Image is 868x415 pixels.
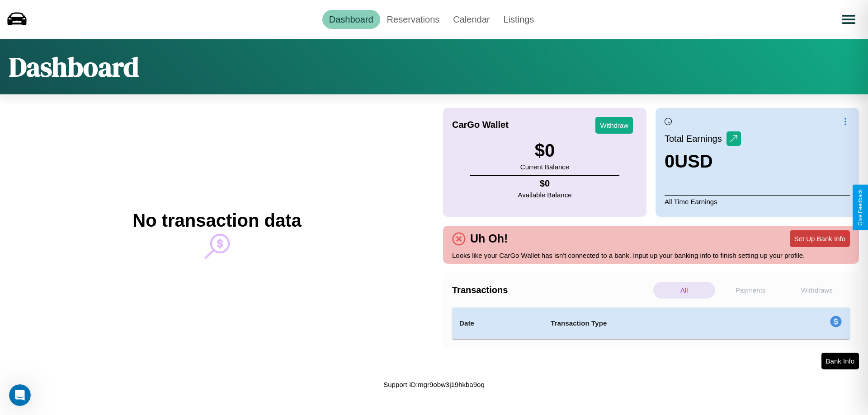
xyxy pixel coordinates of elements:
[653,282,715,298] p: All
[518,189,572,201] p: Available Balance
[446,10,496,29] a: Calendar
[665,151,741,172] h3: 0 USD
[857,189,863,226] div: Give Feedback
[466,232,512,245] h4: Uh Oh!
[551,318,756,329] h4: Transaction Type
[380,10,447,29] a: Reservations
[383,378,484,391] p: Support ID: mgr9obw3j19hkba9oq
[9,384,31,406] iframe: Intercom live chat
[821,353,859,369] button: Bank Info
[496,10,541,29] a: Listings
[459,318,536,329] h4: Date
[786,282,848,298] p: Withdraws
[665,195,850,208] p: All Time Earnings
[665,131,726,147] p: Total Earnings
[452,285,651,295] h4: Transactions
[452,308,850,339] table: simple table
[452,249,850,261] p: Looks like your CarGo Wallet has isn't connected to a bank. Input up your banking info to finish ...
[518,178,572,189] h4: $ 0
[595,117,633,134] button: Withdraw
[132,210,301,231] h2: No transaction data
[452,120,509,130] h4: CarGo Wallet
[520,161,569,173] p: Current Balance
[9,48,139,85] h1: Dashboard
[790,230,850,247] button: Set Up Bank Info
[836,7,861,32] button: Open menu
[520,140,569,161] h3: $ 0
[720,282,782,298] p: Payments
[322,10,380,29] a: Dashboard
